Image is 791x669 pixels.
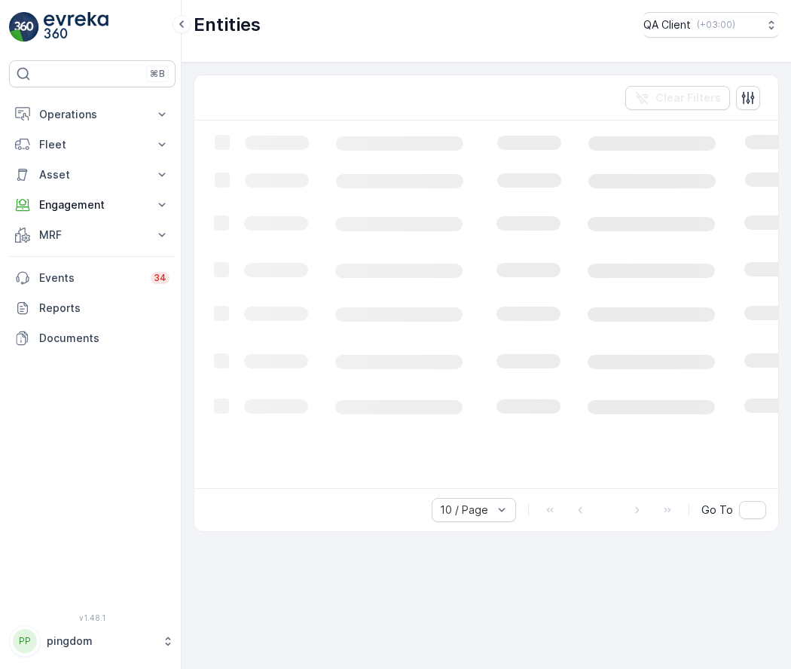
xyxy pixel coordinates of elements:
p: Asset [39,167,145,182]
a: Documents [9,323,176,353]
p: Operations [39,107,145,122]
button: Engagement [9,190,176,220]
p: QA Client [643,17,691,32]
button: Fleet [9,130,176,160]
p: Clear Filters [655,90,721,105]
p: Documents [39,331,169,346]
p: MRF [39,228,145,243]
a: Reports [9,293,176,323]
p: Engagement [39,197,145,212]
img: logo [9,12,39,42]
button: MRF [9,220,176,250]
button: Operations [9,99,176,130]
p: Events [39,270,142,286]
span: v 1.48.1 [9,613,176,622]
p: pingdom [47,634,154,649]
a: Events34 [9,263,176,293]
span: Go To [701,503,733,518]
p: ( +03:00 ) [697,19,735,31]
button: Clear Filters [625,86,730,110]
div: PP [13,629,37,653]
button: PPpingdom [9,625,176,657]
img: logo_light-DOdMpM7g.png [44,12,108,42]
button: QA Client(+03:00) [643,12,779,38]
p: 34 [154,272,166,284]
p: Fleet [39,137,145,152]
p: ⌘B [150,68,165,80]
p: Entities [194,13,261,37]
button: Asset [9,160,176,190]
p: Reports [39,301,169,316]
